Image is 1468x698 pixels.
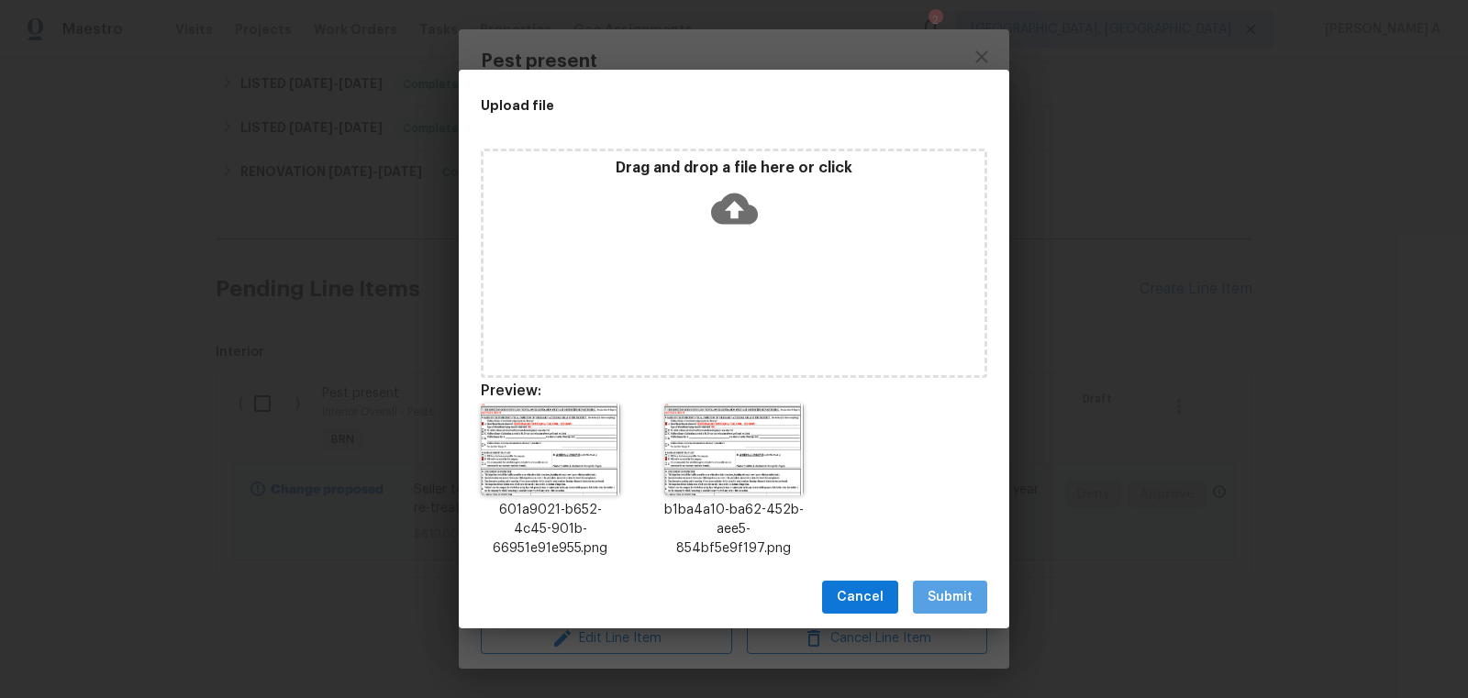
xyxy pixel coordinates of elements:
[664,404,804,495] img: QRPfc07bnHnuqETvP06dP1nvPIBw4aGPZtv1S83epjdRw4cKDmOXfu3CCW3uNdc8sDiQAIw2ronFMPduXTdOuttyrDLVbh40U...
[481,404,620,495] img: QRPfc07bnHnuqETvP06dP1nvPIBw4aGPZtv1S83epjdRw4cKDmOXfu3CCW3uNdc8sDiQAIw2ronFMPduXTdOuttyrDLVbh40U...
[481,501,620,559] p: 601a9021-b652-4c45-901b-66951e91e955.png
[913,581,987,615] button: Submit
[664,501,804,559] p: b1ba4a10-ba62-452b-aee5-854bf5e9f197.png
[822,581,898,615] button: Cancel
[481,95,905,116] h2: Upload file
[484,159,984,178] p: Drag and drop a file here or click
[928,586,973,609] span: Submit
[837,586,884,609] span: Cancel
